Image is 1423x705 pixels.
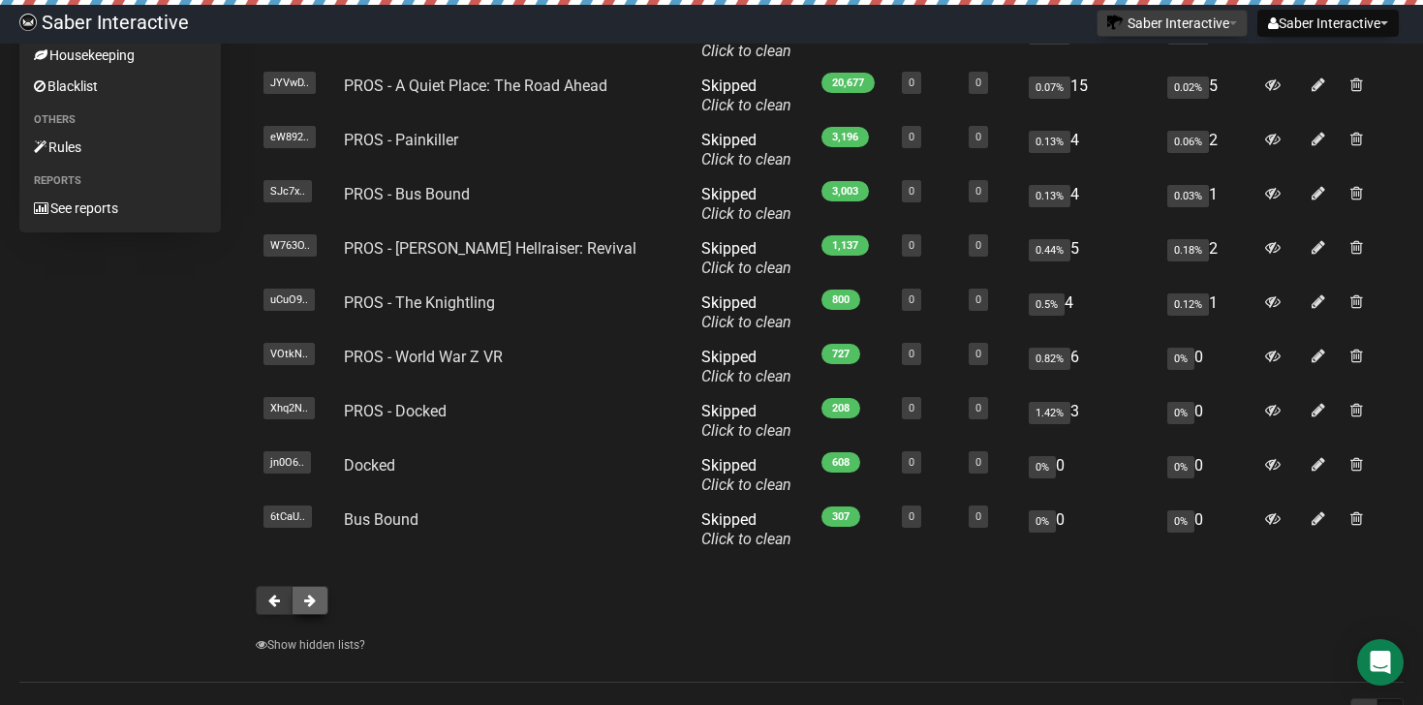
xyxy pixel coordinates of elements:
[344,293,495,312] a: PROS - The Knightling
[701,475,791,494] a: Click to clean
[19,132,221,163] a: Rules
[701,456,791,494] span: Skipped
[1021,123,1160,177] td: 4
[701,402,791,440] span: Skipped
[821,344,860,364] span: 727
[975,293,981,306] a: 0
[263,126,316,148] span: eW892..
[1021,231,1160,286] td: 5
[701,204,791,223] a: Click to clean
[263,451,311,474] span: jn0O6..
[1257,10,1399,37] button: Saber Interactive
[263,343,315,365] span: VOtkN..
[19,14,37,31] img: ec1bccd4d48495f5e7d53d9a520ba7e5
[701,185,791,223] span: Skipped
[1097,10,1248,37] button: Saber Interactive
[1021,286,1160,340] td: 4
[1160,340,1257,394] td: 0
[1167,131,1209,153] span: 0.06%
[975,239,981,252] a: 0
[975,456,981,469] a: 0
[19,108,221,132] li: Others
[1160,448,1257,503] td: 0
[344,77,607,95] a: PROS - A Quiet Place: The Road Ahead
[909,402,914,414] a: 0
[1167,293,1209,316] span: 0.12%
[909,456,914,469] a: 0
[1021,394,1160,448] td: 3
[1021,69,1160,123] td: 15
[975,348,981,360] a: 0
[909,185,914,198] a: 0
[909,239,914,252] a: 0
[1167,402,1194,424] span: 0%
[909,348,914,360] a: 0
[975,77,981,89] a: 0
[1029,239,1070,261] span: 0.44%
[821,452,860,473] span: 608
[1029,185,1070,207] span: 0.13%
[701,42,791,60] a: Click to clean
[344,348,503,366] a: PROS - World War Z VR
[821,127,869,147] span: 3,196
[1160,123,1257,177] td: 2
[909,510,914,523] a: 0
[701,96,791,114] a: Click to clean
[1167,185,1209,207] span: 0.03%
[1167,239,1209,261] span: 0.18%
[701,259,791,277] a: Click to clean
[1167,348,1194,370] span: 0%
[701,293,791,331] span: Skipped
[975,402,981,414] a: 0
[1167,77,1209,99] span: 0.02%
[344,456,395,475] a: Docked
[1107,15,1123,30] img: 1.png
[1167,456,1194,478] span: 0%
[263,234,317,257] span: W763O..
[19,40,221,71] a: Housekeeping
[701,150,791,169] a: Click to clean
[701,131,791,169] span: Skipped
[263,506,312,528] span: 6tCaU..
[1021,503,1160,557] td: 0
[1021,177,1160,231] td: 4
[19,193,221,224] a: See reports
[263,397,315,419] span: Xhq2N..
[1021,448,1160,503] td: 0
[19,71,221,102] a: Blacklist
[263,289,315,311] span: uCuO9..
[975,185,981,198] a: 0
[701,77,791,114] span: Skipped
[701,421,791,440] a: Click to clean
[1029,293,1065,316] span: 0.5%
[821,181,869,201] span: 3,003
[821,235,869,256] span: 1,137
[701,510,791,548] span: Skipped
[1029,348,1070,370] span: 0.82%
[821,506,860,527] span: 307
[1160,394,1257,448] td: 0
[701,313,791,331] a: Click to clean
[975,510,981,523] a: 0
[1029,456,1056,478] span: 0%
[701,367,791,385] a: Click to clean
[1160,69,1257,123] td: 5
[1029,131,1070,153] span: 0.13%
[1029,77,1070,99] span: 0.07%
[19,169,221,193] li: Reports
[1021,340,1160,394] td: 6
[263,72,316,94] span: JYVwD..
[909,293,914,306] a: 0
[821,73,875,93] span: 20,677
[909,77,914,89] a: 0
[975,131,981,143] a: 0
[1357,639,1404,686] div: Open Intercom Messenger
[256,638,365,652] a: Show hidden lists?
[1029,402,1070,424] span: 1.42%
[701,530,791,548] a: Click to clean
[344,239,636,258] a: PROS - [PERSON_NAME] Hellraiser: Revival
[263,180,312,202] span: SJc7x..
[701,348,791,385] span: Skipped
[1160,503,1257,557] td: 0
[701,239,791,277] span: Skipped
